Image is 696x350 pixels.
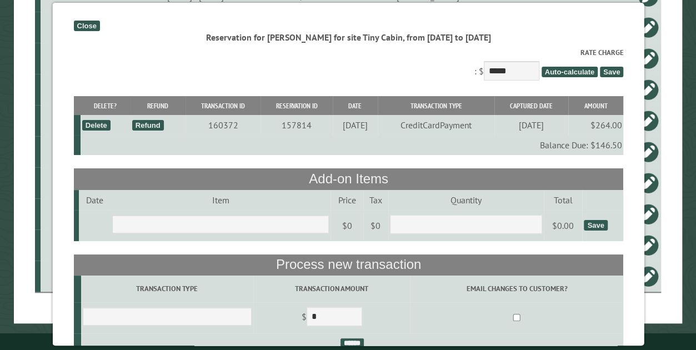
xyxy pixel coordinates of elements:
th: Refund [130,96,185,116]
div: : $ [73,47,623,83]
td: Item [110,190,330,210]
td: [DATE] [332,115,377,135]
td: $ [253,302,409,333]
th: Delete? [80,96,130,116]
span: Save [599,67,623,77]
div: Tiny Cabin [45,239,134,251]
label: Rate Charge [73,47,623,58]
th: Process new transaction [73,254,623,276]
td: Total [543,190,582,210]
td: CreditCardPayment [377,115,494,135]
div: Refund [132,120,163,131]
label: Transaction Type [82,283,251,294]
div: Delete [82,120,110,131]
div: Quartz Inn [45,271,134,282]
div: 24 [45,22,134,33]
th: Reservation ID [260,96,332,116]
th: Captured Date [494,96,568,116]
td: [DATE] [494,115,568,135]
td: 157814 [260,115,332,135]
div: 11 [45,53,134,64]
td: $0 [363,210,388,241]
th: Add-on Items [73,168,623,189]
label: Email changes to customer? [412,283,622,294]
label: Transaction Amount [254,283,408,294]
div: Close [73,21,99,31]
div: 23 [45,146,134,157]
td: $0 [330,210,362,241]
div: 1 [45,177,134,188]
td: Tax [363,190,388,210]
td: $264.00 [568,115,623,135]
div: 8 [45,84,134,95]
td: Quantity [388,190,544,210]
div: 9 [45,115,134,126]
th: Amount [568,96,623,116]
th: Date [332,96,377,116]
th: Transaction Type [377,96,494,116]
td: Balance Due: $146.50 [80,135,623,155]
td: Price [330,190,362,210]
div: Reservation for [PERSON_NAME] for site Tiny Cabin, from [DATE] to [DATE] [73,31,623,43]
div: 20 [45,208,134,219]
td: 160372 [185,115,261,135]
div: Save [583,220,607,231]
td: $0.00 [543,210,582,241]
th: Transaction ID [185,96,261,116]
td: Date [78,190,110,210]
span: Auto-calculate [540,67,597,77]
